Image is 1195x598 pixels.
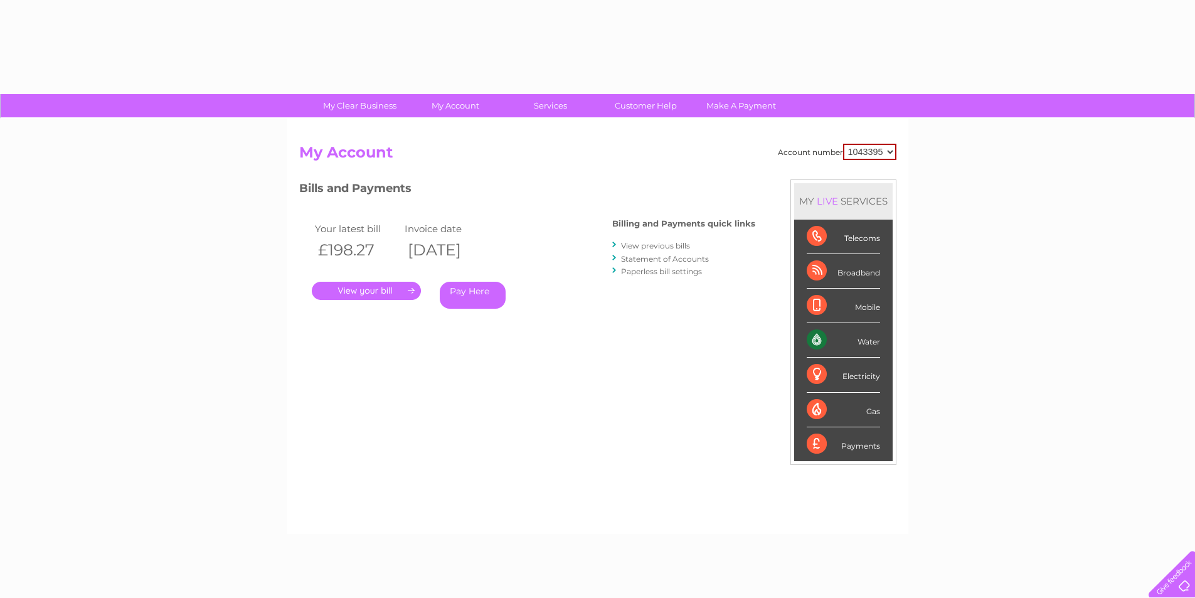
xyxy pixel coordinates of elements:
[807,323,880,358] div: Water
[778,144,896,160] div: Account number
[807,254,880,289] div: Broadband
[403,94,507,117] a: My Account
[807,427,880,461] div: Payments
[621,254,709,264] a: Statement of Accounts
[312,237,402,263] th: £198.27
[807,220,880,254] div: Telecoms
[299,144,896,168] h2: My Account
[621,267,702,276] a: Paperless bill settings
[807,358,880,392] div: Electricity
[401,220,492,237] td: Invoice date
[594,94,698,117] a: Customer Help
[794,183,893,219] div: MY SERVICES
[621,241,690,250] a: View previous bills
[312,282,421,300] a: .
[814,195,841,207] div: LIVE
[440,282,506,309] a: Pay Here
[499,94,602,117] a: Services
[299,179,755,201] h3: Bills and Payments
[312,220,402,237] td: Your latest bill
[401,237,492,263] th: [DATE]
[807,289,880,323] div: Mobile
[807,393,880,427] div: Gas
[308,94,412,117] a: My Clear Business
[612,219,755,228] h4: Billing and Payments quick links
[689,94,793,117] a: Make A Payment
